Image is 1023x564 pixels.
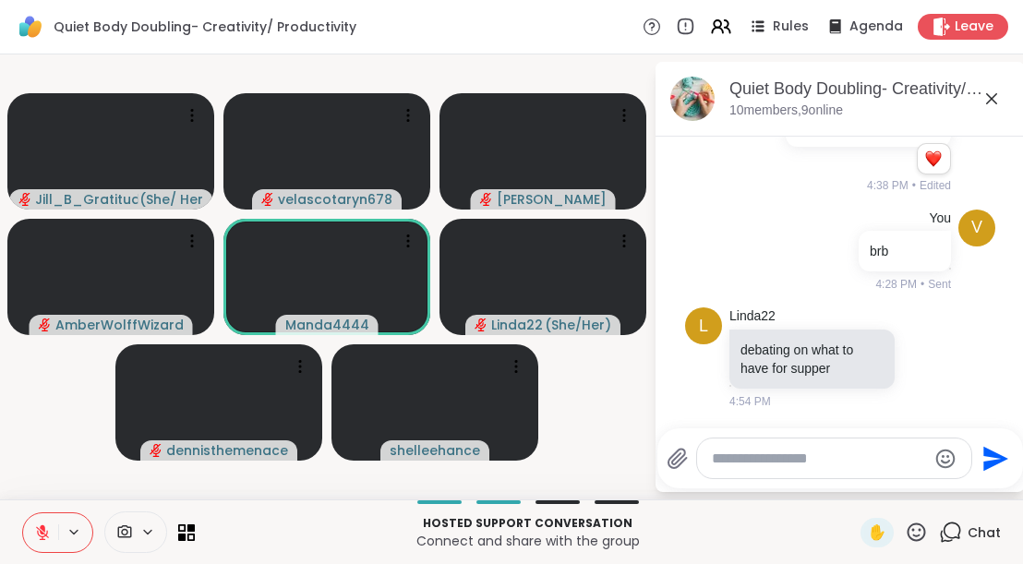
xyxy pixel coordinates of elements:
[261,193,274,206] span: audio-muted
[773,18,809,36] span: Rules
[285,316,369,334] span: Manda4444
[491,316,543,334] span: Linda22
[740,341,884,378] p: debating on what to have for supper
[849,18,903,36] span: Agenda
[729,78,1010,101] div: Quiet Body Doubling- Creativity/ Productivity , [DATE]
[39,318,52,331] span: audio-muted
[870,242,940,260] p: brb
[867,177,909,194] span: 4:38 PM
[545,316,611,334] span: ( She/Her )
[955,18,993,36] span: Leave
[729,393,771,410] span: 4:54 PM
[139,190,203,209] span: ( She/ Her )
[920,177,951,194] span: Edited
[912,177,916,194] span: •
[918,144,950,174] div: Reaction list
[712,450,927,468] textarea: Type your message
[729,102,843,120] p: 10 members, 9 online
[729,307,776,326] a: Linda22
[480,193,493,206] span: audio-muted
[390,441,480,460] span: shelleehance
[54,18,356,36] span: Quiet Body Doubling- Creativity/ Productivity
[875,276,917,293] span: 4:28 PM
[972,438,1014,479] button: Send
[921,276,924,293] span: •
[150,444,162,457] span: audio-muted
[278,190,392,209] span: velascotaryn678
[934,448,957,470] button: Emoji picker
[670,77,715,121] img: Quiet Body Doubling- Creativity/ Productivity , Oct 13
[968,523,1001,542] span: Chat
[929,210,951,228] h4: You
[699,314,708,339] span: L
[206,515,849,532] p: Hosted support conversation
[166,441,288,460] span: dennisthemenace
[497,190,607,209] span: [PERSON_NAME]
[35,190,138,209] span: Jill_B_Gratitude
[868,522,886,544] span: ✋
[928,276,951,293] span: Sent
[206,532,849,550] p: Connect and share with the group
[971,215,982,240] span: v
[15,11,46,42] img: ShareWell Logomark
[18,193,31,206] span: audio-muted
[55,316,184,334] span: AmberWolffWizard
[475,318,487,331] span: audio-muted
[923,151,943,166] button: Reactions: love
